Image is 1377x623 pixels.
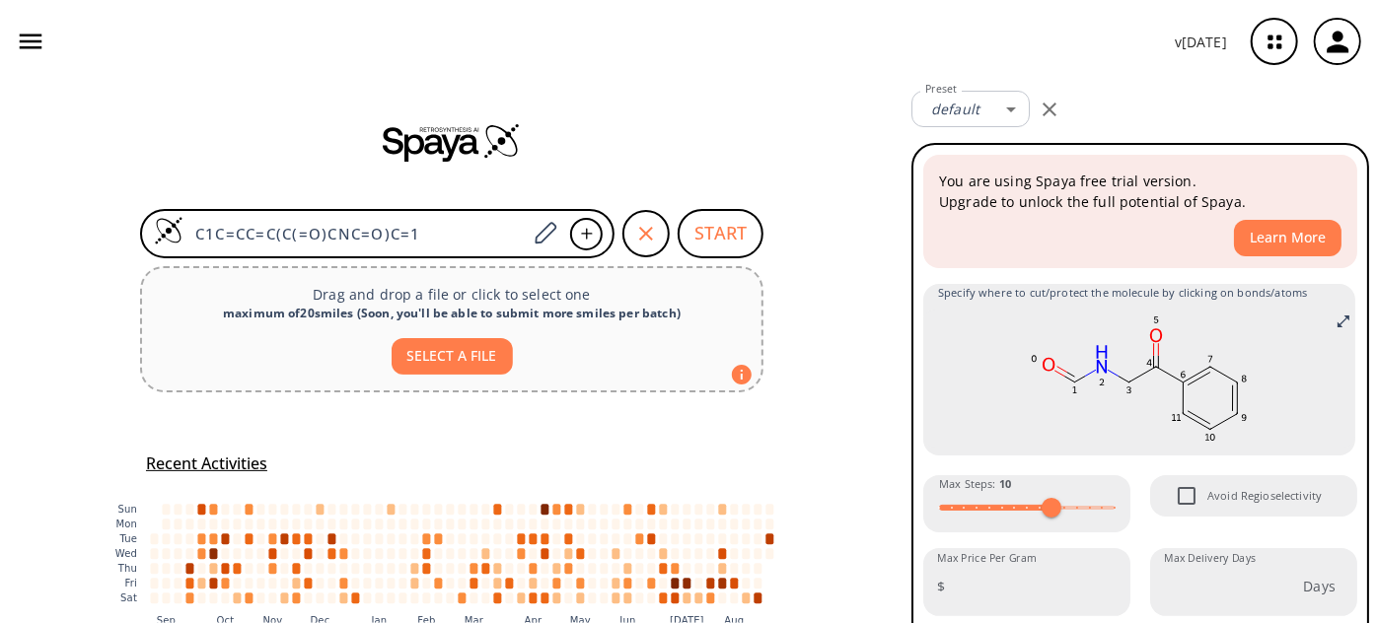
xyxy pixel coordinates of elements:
text: Tue [118,533,137,544]
span: Avoid Regioselectivity [1166,475,1207,517]
em: default [931,100,979,118]
input: Enter SMILES [183,224,527,243]
h5: Recent Activities [146,453,267,474]
svg: Full screen [1336,313,1351,329]
text: Sun [118,504,137,515]
span: Max Steps : [939,475,1011,493]
p: Days [1303,576,1336,596]
label: Max Price Per Gram [937,551,1037,566]
span: Specify where to cut/protect the molecule by clicking on bonds/atoms [938,284,1341,302]
p: v [DATE] [1175,32,1227,52]
img: Spaya logo [383,122,521,162]
label: Max Delivery Days [1164,551,1256,566]
button: SELECT A FILE [392,338,513,375]
img: Logo Spaya [154,216,183,245]
button: Learn More [1234,220,1341,256]
span: Avoid Regioselectivity [1207,487,1322,505]
button: START [678,209,763,258]
strong: 10 [999,476,1011,491]
p: Drag and drop a file or click to select one [158,284,746,305]
text: Wed [115,548,137,559]
text: Sat [120,592,137,603]
text: Mon [115,519,137,529]
g: y-axis tick label [115,504,137,603]
text: Fri [125,578,137,588]
p: $ [937,576,945,596]
button: Recent Activities [138,448,275,480]
div: maximum of 20 smiles ( Soon, you'll be able to submit more smiles per batch ) [158,305,746,322]
g: cell [151,504,774,603]
label: Preset [925,82,957,97]
p: You are using Spaya free trial version. Upgrade to unlock the full potential of Spaya. [939,171,1341,212]
text: Thu [117,563,137,574]
svg: C1C=CC=C(C(=O)CNC=O)C=1 [938,310,1341,448]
